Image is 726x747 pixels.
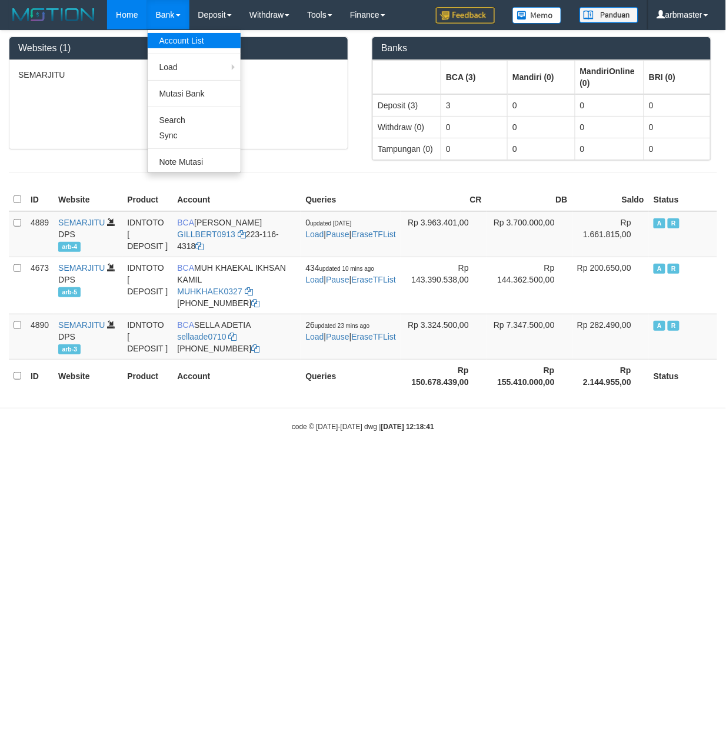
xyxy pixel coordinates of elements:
[58,320,105,330] a: SEMARJITU
[373,138,441,160] td: Tampungan (0)
[326,230,349,239] a: Pause
[177,263,194,273] span: BCA
[575,60,644,94] th: Group: activate to sort column ascending
[512,7,562,24] img: Button%20Memo.svg
[572,314,649,359] td: Rp 282.490,00
[26,211,54,257] td: 4889
[54,257,122,314] td: DPS
[251,344,259,353] a: Copy 6127014665 to clipboard
[441,116,508,138] td: 0
[644,94,711,117] td: 0
[26,188,54,211] th: ID
[305,275,324,284] a: Load
[305,332,324,341] a: Load
[373,60,441,94] th: Group: activate to sort column ascending
[305,218,351,227] span: 0
[305,230,324,239] a: Load
[305,320,396,341] span: | |
[508,116,575,138] td: 0
[326,332,349,341] a: Pause
[644,60,711,94] th: Group: activate to sort column ascending
[487,211,572,257] td: Rp 3.700.000,00
[373,94,441,117] td: Deposit (3)
[58,218,105,227] a: SEMARJITU
[668,264,680,274] span: Running
[122,188,172,211] th: Product
[436,7,495,24] img: Feedback.jpg
[18,43,339,54] h3: Websites (1)
[229,332,237,341] a: Copy sellaade0710 to clipboard
[58,263,105,273] a: SEMARJITU
[122,211,172,257] td: IDNTOTO [ DEPOSIT ]
[148,86,241,101] a: Mutasi Bank
[196,241,204,251] a: Copy 2231164318 to clipboard
[177,332,226,341] a: sellaade0710
[441,60,508,94] th: Group: activate to sort column ascending
[310,220,351,227] span: updated [DATE]
[572,211,649,257] td: Rp 1.661.815,00
[148,154,241,170] a: Note Mutasi
[487,359,572,393] th: Rp 155.410.000,00
[352,230,396,239] a: EraseTFList
[58,242,81,252] span: arb-4
[172,359,301,393] th: Account
[373,116,441,138] td: Withdraw (0)
[26,257,54,314] td: 4673
[122,314,172,359] td: IDNTOTO [ DEPOSIT ]
[441,94,508,117] td: 3
[487,257,572,314] td: Rp 144.362.500,00
[305,320,369,330] span: 26
[580,7,638,23] img: panduan.png
[54,314,122,359] td: DPS
[508,60,575,94] th: Group: activate to sort column ascending
[401,211,487,257] td: Rp 3.963.401,00
[251,298,259,308] a: Copy 7152165849 to clipboard
[177,218,194,227] span: BCA
[177,287,242,296] a: MUHKHAEK0327
[401,257,487,314] td: Rp 143.390.538,00
[305,263,374,273] span: 434
[668,321,680,331] span: Running
[58,344,81,354] span: arb-3
[172,314,301,359] td: SELLA ADETIA [PHONE_NUMBER]
[352,332,396,341] a: EraseTFList
[305,263,396,284] span: | |
[572,188,649,211] th: Saldo
[172,211,301,257] td: [PERSON_NAME] 223-116-4318
[26,359,54,393] th: ID
[26,314,54,359] td: 4890
[654,321,665,331] span: Active
[245,287,253,296] a: Copy MUHKHAEK0327 to clipboard
[54,211,122,257] td: DPS
[148,128,241,143] a: Sync
[381,423,434,431] strong: [DATE] 12:18:41
[54,188,122,211] th: Website
[148,112,241,128] a: Search
[18,69,339,81] p: SEMARJITU
[401,359,487,393] th: Rp 150.678.439,00
[172,257,301,314] td: MUH KHAEKAL IKHSAN KAMIL [PHONE_NUMBER]
[441,138,508,160] td: 0
[352,275,396,284] a: EraseTFList
[319,265,374,272] span: updated 10 mins ago
[644,116,711,138] td: 0
[401,314,487,359] td: Rp 3.324.500,00
[301,359,401,393] th: Queries
[54,359,122,393] th: Website
[487,188,572,211] th: DB
[649,188,717,211] th: Status
[381,43,702,54] h3: Banks
[9,6,98,24] img: MOTION_logo.png
[148,59,241,75] a: Load
[401,188,487,211] th: CR
[326,275,349,284] a: Pause
[172,188,301,211] th: Account
[58,287,81,297] span: arb-5
[292,423,434,431] small: code © [DATE]-[DATE] dwg |
[575,116,644,138] td: 0
[122,257,172,314] td: IDNTOTO [ DEPOSIT ]
[238,230,246,239] a: Copy GILLBERT0913 to clipboard
[575,138,644,160] td: 0
[649,359,717,393] th: Status
[148,33,241,48] a: Account List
